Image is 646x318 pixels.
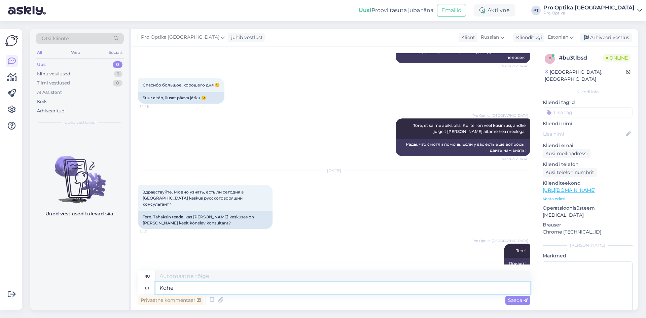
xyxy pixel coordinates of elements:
span: b [548,56,551,61]
p: Vaata edasi ... [543,196,633,202]
span: Tore, et saime abiks olla. Kui teil on veel küsimusi, andke julgelt [PERSON_NAME] aitame hea meel... [413,123,527,134]
div: AI Assistent [37,89,62,96]
p: Kliendi tag'id [543,99,633,106]
div: Suur aitäh, ilusat päeva jätku 😉 [138,92,224,104]
p: Uued vestlused tulevad siia. [45,210,114,217]
p: Kliendi telefon [543,161,633,168]
div: Web [70,48,81,57]
div: 0 [113,80,122,86]
div: Socials [107,48,124,57]
p: Märkmed [543,252,633,259]
input: Lisa nimi [543,130,625,138]
p: Brauser [543,221,633,228]
div: Arhiveeritud [37,108,65,114]
button: Emailid [437,4,466,17]
p: Operatsioonisüsteem [543,205,633,212]
div: Kõik [37,98,47,105]
div: [DATE] [138,168,530,174]
img: No chats [30,144,129,204]
div: [GEOGRAPHIC_DATA], [GEOGRAPHIC_DATA] [545,69,626,83]
div: Kliendi info [543,89,633,95]
span: 14:48 [140,104,165,109]
span: Pro Optika [GEOGRAPHIC_DATA] [141,34,219,41]
div: ru [144,271,150,282]
p: [MEDICAL_DATA] [543,212,633,219]
p: Klienditeekond [543,180,633,187]
div: 0 [113,61,122,68]
span: Спасибо большое, хорошего дня 😉 [143,82,220,87]
div: [PERSON_NAME] [543,242,633,248]
div: juhib vestlust [228,34,263,41]
div: Klient [459,34,475,41]
div: Uus [37,61,46,68]
img: Askly Logo [5,34,18,47]
span: Pro Optika [GEOGRAPHIC_DATA] [472,238,528,243]
div: et [145,282,149,294]
span: Saada [508,297,528,303]
span: Otsi kliente [42,35,69,42]
input: Lisa tag [543,107,633,117]
div: Рады, что смогли помочь. Если у вас есть еще вопросы, дайте нам знать! [396,139,530,156]
span: Nähtud ✓ 14:48 [502,64,528,69]
p: Kliendi email [543,142,633,149]
span: 14:21 [140,229,165,234]
div: # bu3tlbsd [559,54,603,62]
div: Klienditugi [513,34,542,41]
div: Привет! [504,258,530,269]
div: PT [531,6,541,15]
span: Tere! [516,248,526,253]
div: 1 [114,71,122,77]
span: Здравствуйте. Модно узнать, есть ли сегодня в [GEOGRAPHIC_DATA] keskus русскоговорящий консультант? [143,189,245,207]
div: Privaatne kommentaar [138,296,204,305]
div: Tiimi vestlused [37,80,70,86]
span: Nähtud ✓ 14:48 [502,156,528,162]
textarea: Koh [155,282,530,294]
div: Minu vestlused [37,71,70,77]
span: Estonian [548,34,568,41]
a: Pro Optika [GEOGRAPHIC_DATA]Pro Optika [543,5,642,16]
div: Küsi telefoninumbrit [543,168,597,177]
div: Arhiveeri vestlus [580,33,632,42]
span: Uued vestlused [64,119,96,126]
div: All [36,48,43,57]
div: Pro Optika [GEOGRAPHIC_DATA] [543,5,635,10]
div: Proovi tasuta juba täna: [359,6,434,14]
b: Uus! [359,7,371,13]
div: Küsi meiliaadressi [543,149,590,158]
span: Russian [481,34,499,41]
div: Aktiivne [474,4,515,16]
span: Online [603,54,631,62]
p: Kliendi nimi [543,120,633,127]
div: Да, сегодня и завтра там будет русскоговорящий человек. [396,46,530,63]
span: Pro Optika [GEOGRAPHIC_DATA] [472,113,528,118]
p: Chrome [TECHNICAL_ID] [543,228,633,236]
a: [URL][DOMAIN_NAME] [543,187,596,193]
div: Pro Optika [543,10,635,16]
div: Tere. Tahaksin teada, kas [PERSON_NAME] keskuses on [PERSON_NAME] keelt kõnelev konsultant? [138,211,273,229]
